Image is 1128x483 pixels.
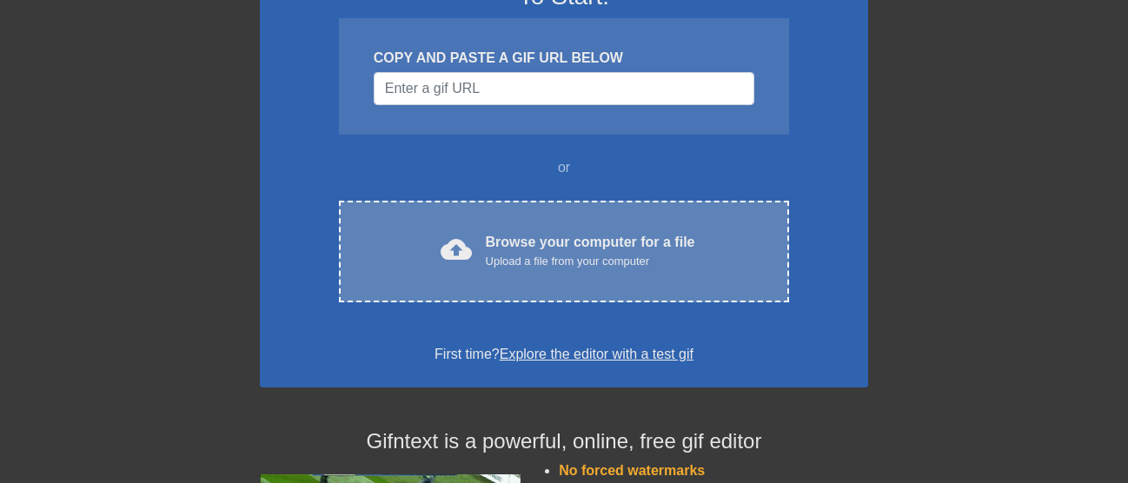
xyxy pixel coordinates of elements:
div: or [305,157,823,178]
div: Browse your computer for a file [486,232,695,270]
a: Explore the editor with a test gif [500,347,693,361]
div: Upload a file from your computer [486,253,695,270]
input: Username [374,72,754,105]
h4: Gifntext is a powerful, online, free gif editor [260,429,868,454]
span: No forced watermarks [559,463,705,478]
div: First time? [282,344,846,365]
span: cloud_upload [441,234,472,265]
div: COPY AND PASTE A GIF URL BELOW [374,48,754,69]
